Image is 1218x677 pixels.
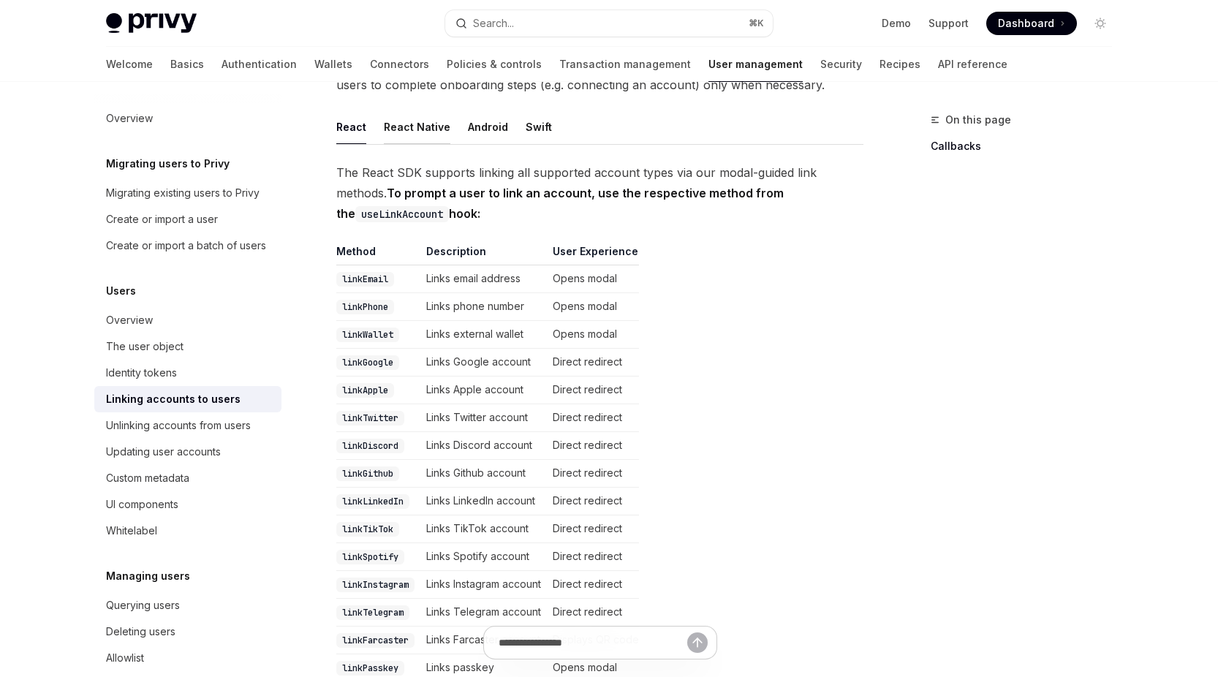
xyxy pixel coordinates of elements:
[106,469,189,487] div: Custom metadata
[355,206,449,222] code: useLinkAccount
[106,184,260,202] div: Migrating existing users to Privy
[547,515,639,543] td: Direct redirect
[106,211,218,228] div: Create or import a user
[547,488,639,515] td: Direct redirect
[370,47,429,82] a: Connectors
[420,321,547,349] td: Links external wallet
[420,265,547,293] td: Links email address
[749,18,764,29] span: ⌘ K
[547,543,639,571] td: Direct redirect
[820,47,862,82] a: Security
[420,293,547,321] td: Links phone number
[106,282,136,300] h5: Users
[106,522,157,540] div: Whitelabel
[336,186,784,221] strong: To prompt a user to link an account, use the respective method from the hook:
[547,571,639,599] td: Direct redirect
[106,237,266,254] div: Create or import a batch of users
[106,597,180,614] div: Querying users
[708,47,803,82] a: User management
[106,443,221,461] div: Updating user accounts
[882,16,911,31] a: Demo
[336,244,420,265] th: Method
[687,632,708,653] button: Send message
[170,47,204,82] a: Basics
[559,47,691,82] a: Transaction management
[420,377,547,404] td: Links Apple account
[94,232,281,259] a: Create or import a batch of users
[94,105,281,132] a: Overview
[928,16,969,31] a: Support
[420,599,547,627] td: Links Telegram account
[94,592,281,619] a: Querying users
[336,162,863,224] span: The React SDK supports linking all supported account types via our modal-guided link methods.
[94,412,281,439] a: Unlinking accounts from users
[336,300,394,314] code: linkPhone
[94,518,281,544] a: Whitelabel
[547,432,639,460] td: Direct redirect
[94,491,281,518] a: UI components
[106,364,177,382] div: Identity tokens
[222,47,297,82] a: Authentication
[547,244,639,265] th: User Experience
[938,47,1007,82] a: API reference
[336,522,399,537] code: linkTikTok
[336,439,404,453] code: linkDiscord
[445,10,773,37] button: Search...⌘K
[526,110,552,144] button: Swift
[94,360,281,386] a: Identity tokens
[880,47,920,82] a: Recipes
[336,355,399,370] code: linkGoogle
[94,206,281,232] a: Create or import a user
[547,321,639,349] td: Opens modal
[106,311,153,329] div: Overview
[106,390,241,408] div: Linking accounts to users
[547,404,639,432] td: Direct redirect
[998,16,1054,31] span: Dashboard
[336,411,404,426] code: linkTwitter
[547,293,639,321] td: Opens modal
[336,550,404,564] code: linkSpotify
[420,543,547,571] td: Links Spotify account
[384,110,450,144] button: React Native
[94,465,281,491] a: Custom metadata
[420,244,547,265] th: Description
[336,272,394,287] code: linkEmail
[547,265,639,293] td: Opens modal
[420,432,547,460] td: Links Discord account
[106,567,190,585] h5: Managing users
[94,307,281,333] a: Overview
[420,460,547,488] td: Links Github account
[986,12,1077,35] a: Dashboard
[468,110,508,144] button: Android
[547,377,639,404] td: Direct redirect
[336,328,399,342] code: linkWallet
[1089,12,1112,35] button: Toggle dark mode
[420,571,547,599] td: Links Instagram account
[336,578,415,592] code: linkInstagram
[106,155,230,173] h5: Migrating users to Privy
[420,349,547,377] td: Links Google account
[336,466,399,481] code: linkGithub
[106,338,184,355] div: The user object
[94,180,281,206] a: Migrating existing users to Privy
[106,649,144,667] div: Allowlist
[447,47,542,82] a: Policies & controls
[547,599,639,627] td: Direct redirect
[106,47,153,82] a: Welcome
[106,496,178,513] div: UI components
[94,333,281,360] a: The user object
[420,515,547,543] td: Links TikTok account
[336,110,366,144] button: React
[106,13,197,34] img: light logo
[420,404,547,432] td: Links Twitter account
[547,460,639,488] td: Direct redirect
[473,15,514,32] div: Search...
[336,605,409,620] code: linkTelegram
[106,623,175,640] div: Deleting users
[94,439,281,465] a: Updating user accounts
[420,488,547,515] td: Links LinkedIn account
[94,386,281,412] a: Linking accounts to users
[336,494,409,509] code: linkLinkedIn
[106,110,153,127] div: Overview
[94,619,281,645] a: Deleting users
